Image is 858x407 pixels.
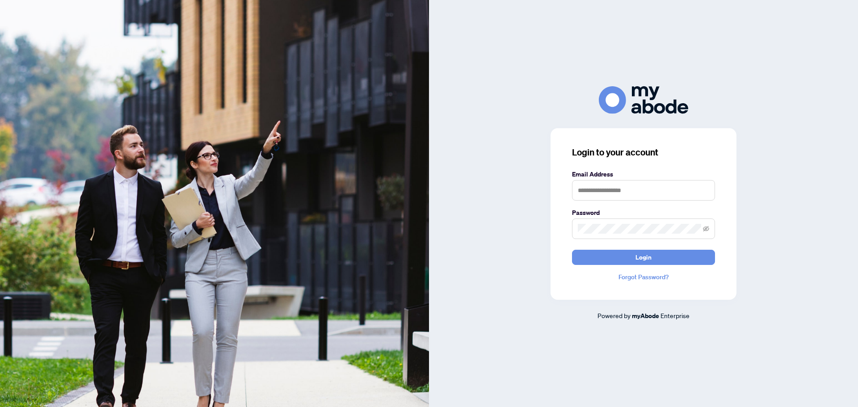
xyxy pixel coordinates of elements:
[635,250,652,264] span: Login
[572,250,715,265] button: Login
[703,226,709,232] span: eye-invisible
[572,208,715,218] label: Password
[599,86,688,113] img: ma-logo
[632,311,659,321] a: myAbode
[597,311,631,319] span: Powered by
[572,169,715,179] label: Email Address
[572,272,715,282] a: Forgot Password?
[660,311,690,319] span: Enterprise
[572,146,715,159] h3: Login to your account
